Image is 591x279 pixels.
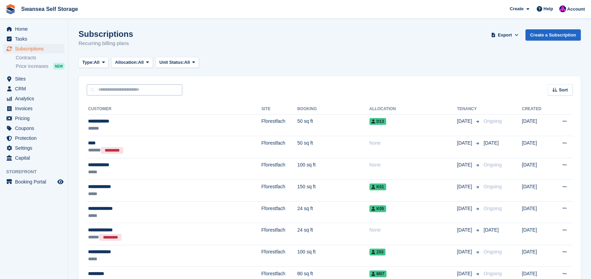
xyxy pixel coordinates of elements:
td: [DATE] [522,223,551,245]
span: Protection [15,133,56,143]
a: menu [3,84,65,93]
a: menu [3,94,65,103]
span: [DATE] [457,205,473,212]
button: Export [490,29,520,41]
span: Ongoing [483,118,502,124]
span: [DATE] [483,140,498,146]
span: K01 [369,183,386,190]
td: Fforestfach [262,201,297,223]
span: [DATE] [483,227,498,233]
th: Booking [297,104,369,115]
td: [DATE] [522,245,551,267]
td: [DATE] [522,201,551,223]
td: 50 sq ft [297,136,369,158]
span: Invoices [15,104,56,113]
div: None [369,139,457,147]
button: Allocation: All [111,57,153,68]
a: Create a Subscription [525,29,581,41]
td: 150 sq ft [297,180,369,202]
span: Tasks [15,34,56,44]
span: [DATE] [457,248,473,255]
span: [DATE] [457,139,473,147]
a: menu [3,133,65,143]
a: menu [3,44,65,54]
span: [DATE] [457,226,473,234]
span: Ongoing [483,249,502,254]
td: [DATE] [522,114,551,136]
td: [DATE] [522,158,551,180]
span: All [184,59,190,66]
td: Fforestfach [262,223,297,245]
a: menu [3,177,65,187]
a: menu [3,143,65,153]
span: Ongoing [483,162,502,167]
span: [DATE] [457,161,473,168]
span: Account [567,6,585,13]
span: All [94,59,100,66]
td: Fforestfach [262,136,297,158]
button: Unit Status: All [156,57,199,68]
td: [DATE] [522,136,551,158]
td: Fforestfach [262,180,297,202]
span: Export [498,32,512,39]
span: Analytics [15,94,56,103]
span: [DATE] [457,270,473,277]
td: [DATE] [522,180,551,202]
a: menu [3,123,65,133]
td: Fforestfach [262,158,297,180]
span: Sites [15,74,56,84]
span: [DATE] [457,183,473,190]
span: Price increases [16,63,48,70]
span: Ongoing [483,184,502,189]
a: Preview store [56,178,65,186]
span: Coupons [15,123,56,133]
span: Settings [15,143,56,153]
td: 24 sq ft [297,223,369,245]
span: Type: [82,59,94,66]
a: Contracts [16,55,65,61]
span: Create [510,5,523,12]
span: Sort [559,87,568,93]
span: Home [15,24,56,34]
th: Customer [87,104,262,115]
span: Booking Portal [15,177,56,187]
div: None [369,161,457,168]
p: Recurring billing plans [79,40,133,47]
td: 100 sq ft [297,245,369,267]
span: Z03 [369,249,386,255]
th: Site [262,104,297,115]
span: Ongoing [483,271,502,276]
a: menu [3,24,65,34]
img: Donna Davies [559,5,566,12]
td: 50 sq ft [297,114,369,136]
h1: Subscriptions [79,29,133,39]
th: Tenancy [457,104,481,115]
td: 100 sq ft [297,158,369,180]
a: menu [3,74,65,84]
img: stora-icon-8386f47178a22dfd0bd8f6a31ec36ba5ce8667c1dd55bd0f319d3a0aa187defe.svg [5,4,16,14]
a: menu [3,34,65,44]
span: Storefront [6,168,68,175]
td: 24 sq ft [297,201,369,223]
span: K05 [369,205,386,212]
span: Capital [15,153,56,163]
a: menu [3,153,65,163]
span: Help [544,5,553,12]
span: CRM [15,84,56,93]
span: Allocation: [115,59,138,66]
a: Price increases NEW [16,62,65,70]
span: All [138,59,144,66]
span: Ongoing [483,206,502,211]
div: NEW [53,63,65,70]
th: Allocation [369,104,457,115]
span: Subscriptions [15,44,56,54]
a: menu [3,114,65,123]
a: Swansea Self Storage [18,3,81,15]
td: Fforestfach [262,245,297,267]
div: None [369,226,457,234]
a: menu [3,104,65,113]
th: Created [522,104,551,115]
span: [DATE] [457,118,473,125]
span: D13 [369,118,386,125]
span: M07 [369,270,386,277]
